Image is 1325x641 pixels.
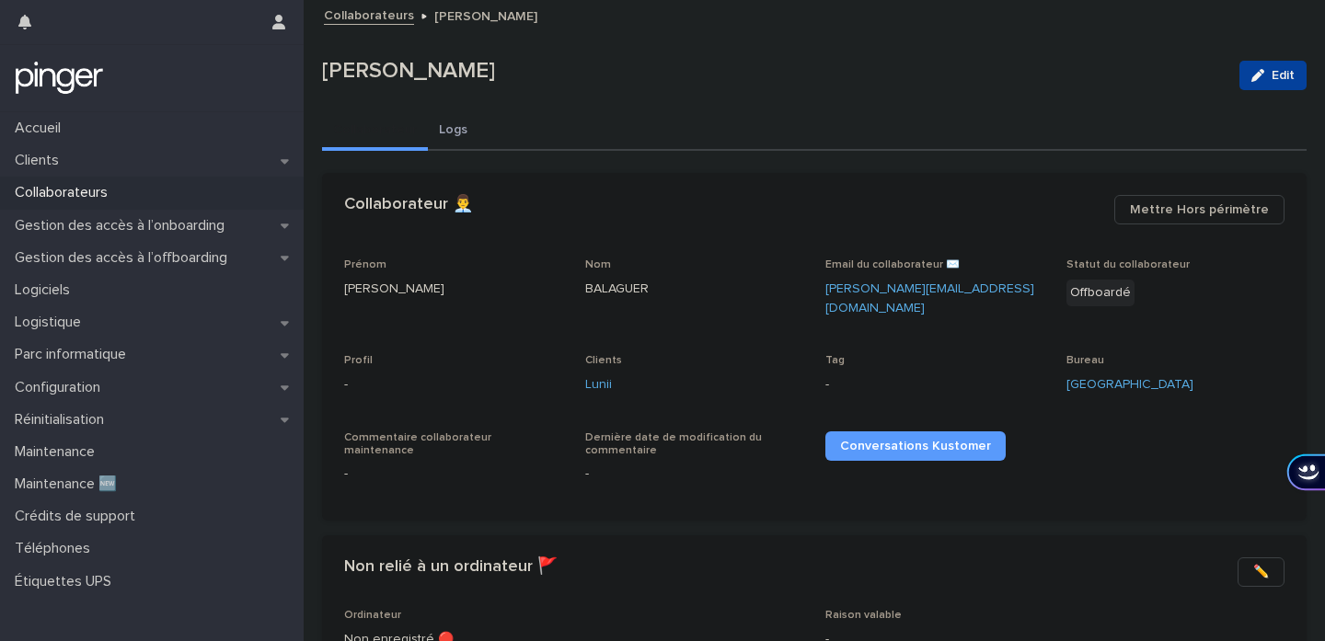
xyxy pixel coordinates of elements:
a: [PERSON_NAME][EMAIL_ADDRESS][DOMAIN_NAME] [825,282,1034,315]
button: Logs [428,112,478,151]
span: Bureau [1066,355,1104,366]
button: ✏️ [1238,557,1285,587]
button: Mettre Hors périmètre [1114,195,1285,224]
h2: Non relié à un ordinateur 🚩 [344,557,558,578]
p: - [344,464,563,484]
span: Commentaire collaborateur maintenance [344,432,491,456]
p: [PERSON_NAME] [434,5,537,25]
span: Ordinateur [344,610,401,621]
span: Email du collaborateur ✉️ [825,259,960,270]
button: Edit [1239,61,1307,90]
a: Collaborateurs [324,4,414,25]
p: - [825,375,1044,395]
p: Collaborateurs [7,184,122,201]
p: Clients [7,152,74,169]
p: Logistique [7,314,96,331]
p: Parc informatique [7,346,141,363]
p: Gestion des accès à l’offboarding [7,249,242,267]
p: Téléphones [7,540,105,557]
p: [PERSON_NAME] [322,58,1225,85]
p: - [344,375,563,395]
span: Clients [585,355,622,366]
span: Dernière date de modification du commentaire [585,432,762,456]
div: Offboardé [1066,280,1135,306]
p: Accueil [7,120,75,137]
a: Conversations Kustomer [825,431,1006,461]
p: Gestion des accès à l’onboarding [7,217,239,235]
p: Réinitialisation [7,411,119,429]
p: [PERSON_NAME] [344,280,563,299]
span: Edit [1272,69,1295,82]
span: Statut du collaborateur [1066,259,1190,270]
p: Logiciels [7,281,85,299]
span: Conversations Kustomer [840,440,991,452]
span: Raison valable [825,610,902,621]
a: [GEOGRAPHIC_DATA] [1066,375,1193,395]
p: Crédits de support [7,508,150,525]
span: Prénom [344,259,386,270]
h2: Collaborateur 👨‍💼 [344,195,473,215]
a: Lunii [585,375,612,395]
img: mTgBEunGTSyRkCgitkcU [15,60,104,97]
p: BALAGUER [585,280,804,299]
p: - [585,464,804,484]
p: Étiquettes UPS [7,573,126,590]
span: ✏️ [1253,563,1269,581]
p: Configuration [7,379,115,396]
p: Maintenance [7,443,109,461]
span: Nom [585,259,611,270]
span: Profil [344,355,373,366]
button: Collaborateur [322,112,428,151]
span: Mettre Hors périmètre [1130,200,1269,219]
span: Tag [825,355,845,366]
p: Maintenance 🆕 [7,475,132,493]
